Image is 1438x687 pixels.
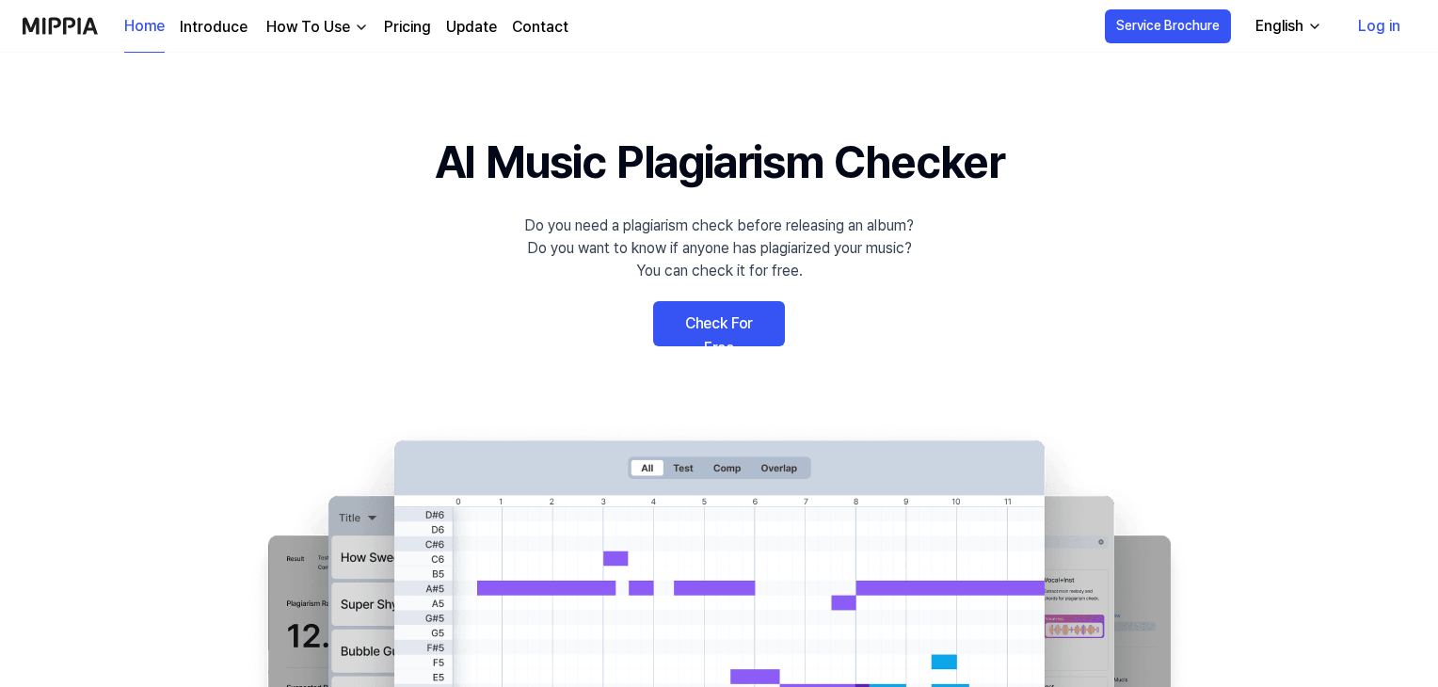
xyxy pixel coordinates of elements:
div: Do you need a plagiarism check before releasing an album? Do you want to know if anyone has plagi... [524,215,914,282]
a: Update [446,16,497,39]
a: Pricing [384,16,431,39]
img: down [354,20,369,35]
button: English [1240,8,1334,45]
a: Contact [512,16,568,39]
a: Introduce [180,16,248,39]
button: How To Use [263,16,369,39]
a: Check For Free [653,301,785,346]
div: English [1252,15,1307,38]
a: Home [124,1,165,53]
div: How To Use [263,16,354,39]
h1: AI Music Plagiarism Checker [435,128,1004,196]
button: Service Brochure [1105,9,1231,43]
